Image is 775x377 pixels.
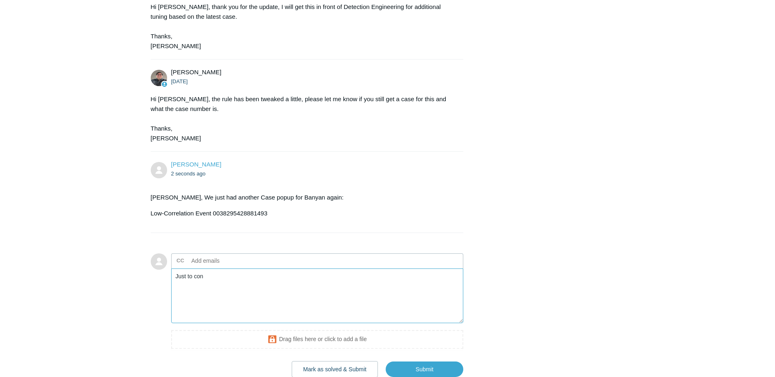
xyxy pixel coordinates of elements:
[151,94,456,143] div: Hi [PERSON_NAME], the rule has been tweaked a little, please let me know if you still get a case ...
[171,69,221,75] span: Matt Robinson
[151,2,456,51] div: Hi [PERSON_NAME], thank you for the update, I will get this in front of Detection Engineering for...
[171,268,464,324] textarea: Add your reply
[176,255,184,267] label: CC
[151,193,456,202] p: [PERSON_NAME], We just had another Case popup for Banyan again:
[171,161,221,168] a: [PERSON_NAME]
[171,161,221,168] span: Ethan Dakin
[386,361,463,377] input: Submit
[171,78,188,84] time: 09/23/2025, 08:12
[188,255,276,267] input: Add emails
[151,208,456,218] p: Low-Correlation Event 0038295428881493
[171,171,206,177] time: 10/01/2025, 11:07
